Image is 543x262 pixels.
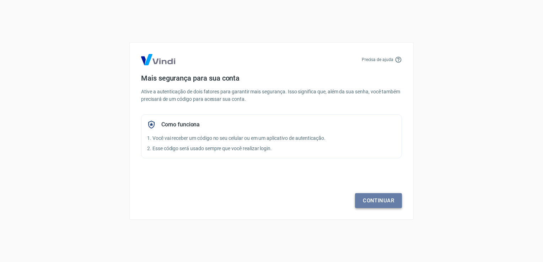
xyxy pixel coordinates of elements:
[147,145,396,152] p: 2. Esse código será usado sempre que você realizar login.
[141,88,402,103] p: Ative a autenticação de dois fatores para garantir mais segurança. Isso significa que, além da su...
[355,193,402,208] a: Continuar
[161,121,200,128] h5: Como funciona
[362,56,393,63] p: Precisa de ajuda
[141,74,402,82] h4: Mais segurança para sua conta
[141,54,175,65] img: Logo Vind
[147,135,396,142] p: 1. Você vai receber um código no seu celular ou em um aplicativo de autenticação.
